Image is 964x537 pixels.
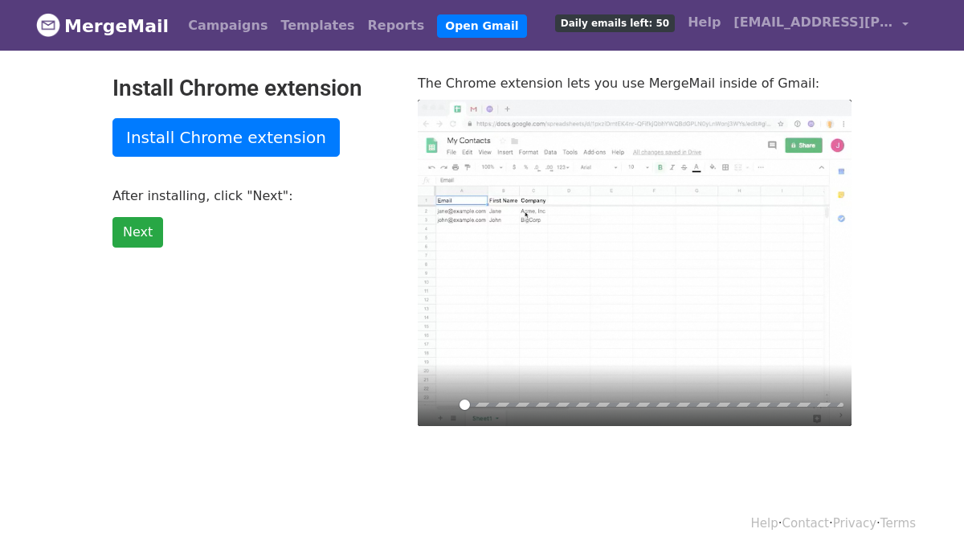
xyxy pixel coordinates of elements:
[555,14,675,32] span: Daily emails left: 50
[36,9,169,43] a: MergeMail
[112,118,340,157] a: Install Chrome extension
[112,187,394,204] p: After installing, click "Next":
[437,14,526,38] a: Open Gmail
[274,10,361,42] a: Templates
[727,6,915,44] a: [EMAIL_ADDRESS][PERSON_NAME][DOMAIN_NAME]
[681,6,727,39] a: Help
[112,75,394,102] h2: Install Chrome extension
[418,75,852,92] p: The Chrome extension lets you use MergeMail inside of Gmail:
[733,13,894,32] span: [EMAIL_ADDRESS][PERSON_NAME][DOMAIN_NAME]
[36,13,60,37] img: MergeMail logo
[549,6,681,39] a: Daily emails left: 50
[751,516,778,531] a: Help
[426,392,451,418] button: Play
[782,516,829,531] a: Contact
[112,217,163,248] a: Next
[880,516,916,531] a: Terms
[182,10,274,42] a: Campaigns
[884,460,964,537] iframe: Chat Widget
[361,10,431,42] a: Reports
[460,397,843,412] input: Seek
[833,516,876,531] a: Privacy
